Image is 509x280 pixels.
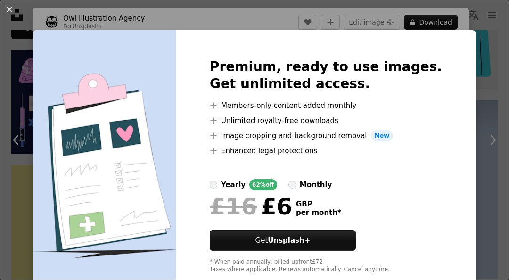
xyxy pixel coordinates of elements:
input: monthly [288,181,296,189]
button: GetUnsplash+ [210,230,356,251]
span: GBP [296,200,341,208]
div: * When paid annually, billed upfront £72 Taxes where applicable. Renews automatically. Cancel any... [210,258,442,273]
span: £16 [210,194,257,219]
div: 62% off [249,179,277,190]
h2: Premium, ready to use images. Get unlimited access. [210,58,442,92]
span: per month * [296,208,341,217]
div: yearly [221,179,246,190]
div: monthly [300,179,332,190]
li: Enhanced legal protections [210,145,442,156]
li: Members-only content added monthly [210,100,442,111]
li: Unlimited royalty-free downloads [210,115,442,126]
div: £6 [210,194,292,219]
span: New [371,130,394,141]
li: Image cropping and background removal [210,130,442,141]
input: yearly62%off [210,181,217,189]
strong: Unsplash+ [268,236,310,245]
